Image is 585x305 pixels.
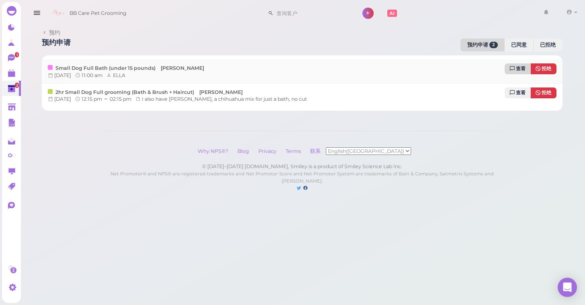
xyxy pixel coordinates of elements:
[82,72,102,78] span: 11:00 am
[542,66,551,71] span: 拒绝
[505,87,531,98] a: 查看
[110,96,131,102] span: 02:15 pm
[542,90,551,96] span: 拒绝
[103,163,501,170] div: © [DATE]–[DATE] [DOMAIN_NAME], Smiley is a product of Smiley Science Lab Inc.
[15,52,19,57] span: 1
[558,278,577,297] div: Open Intercom Messenger
[505,63,531,74] a: 查看
[48,89,195,95] b: 2hr Small Dog Full grooming (Bath & Brush + Haircut)
[2,50,21,65] a: 1
[42,28,130,37] a: 预约
[489,42,498,48] span: 2
[161,65,204,71] b: [PERSON_NAME]
[194,148,232,154] a: Why NPS®?
[460,39,505,51] a: 预约申请 2
[2,81,21,96] a: 2
[254,148,280,154] a: Privacy
[504,39,534,51] a: 已同意
[199,89,243,95] b: [PERSON_NAME]
[282,148,305,154] a: Terms
[533,39,562,51] a: 已拒绝
[82,96,103,102] span: 12:15 pm
[48,72,71,79] div: [DATE]
[42,39,71,51] h1: 预约申请
[530,87,556,98] button: 拒绝
[110,171,494,184] small: Net Promoter® and NPS® are registered trademarks and Net Promoter Score and Net Promoter System a...
[48,65,157,71] b: Small Dog Full Bath (under 15 pounds)
[106,72,125,79] div: ELLA
[516,90,526,96] span: 查看
[48,96,71,103] div: [DATE]
[135,96,307,103] div: I also have [PERSON_NAME], a chihuahua mix for just a bath, no cut
[15,83,19,88] span: 2
[530,63,556,74] button: 拒绝
[516,66,526,71] span: 查看
[274,7,352,20] input: 查询客户
[233,148,253,154] a: Blog
[306,148,326,154] a: 联系
[70,2,127,24] span: BB Care Pet Grooming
